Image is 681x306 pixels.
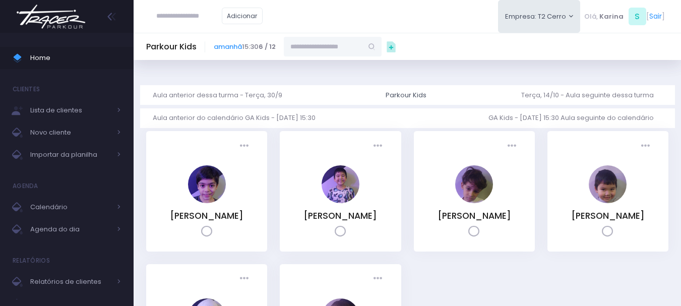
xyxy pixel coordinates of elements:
[455,196,493,206] a: Miguel Minghetti
[438,210,511,222] a: [PERSON_NAME]
[629,8,646,25] span: S
[303,210,377,222] a: [PERSON_NAME]
[30,275,111,288] span: Relatórios de clientes
[521,85,662,105] a: Terça, 14/10 - Aula seguinte dessa turma
[214,42,242,51] a: amanhã
[599,12,624,22] span: Karina
[13,176,38,196] h4: Agenda
[322,165,359,203] img: Leonardo Arina Scudeller
[30,126,111,139] span: Novo cliente
[188,196,226,206] a: Guilherme Minghetti
[170,210,243,222] a: [PERSON_NAME]
[188,165,226,203] img: Guilherme Minghetti
[455,165,493,203] img: Miguel Minghetti
[589,196,627,206] a: Mikael Arina Scudeller
[13,79,40,99] h4: Clientes
[30,148,111,161] span: Importar da planilha
[222,8,263,24] a: Adicionar
[259,42,276,51] strong: 6 / 12
[386,90,426,100] div: Parkour Kids
[649,11,662,22] a: Sair
[13,251,50,271] h4: Relatórios
[571,210,645,222] a: [PERSON_NAME]
[153,108,324,128] a: Aula anterior do calendário GA Kids - [DATE] 15:30
[488,108,662,128] a: GA Kids - [DATE] 15:30 Aula seguinte do calendário
[589,165,627,203] img: Mikael Arina Scudeller
[584,12,598,22] span: Olá,
[30,223,111,236] span: Agenda do dia
[146,42,197,52] h5: Parkour Kids
[214,42,276,52] span: 15:30
[30,51,121,65] span: Home
[30,201,111,214] span: Calendário
[30,104,111,117] span: Lista de clientes
[153,85,290,105] a: Aula anterior dessa turma - Terça, 30/9
[322,196,359,206] a: Leonardo Arina Scudeller
[580,5,668,28] div: [ ]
